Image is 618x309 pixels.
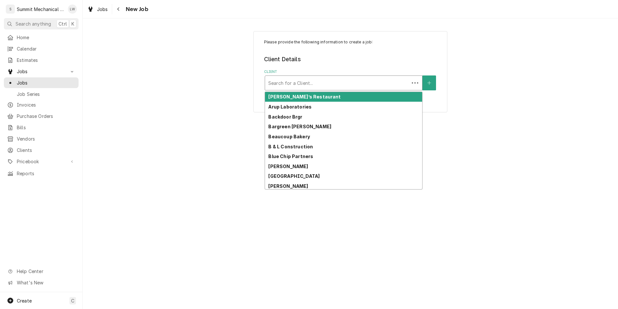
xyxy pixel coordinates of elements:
legend: Client Details [264,55,437,63]
a: Invoices [4,99,79,110]
strong: Bargreen [PERSON_NAME] [268,124,331,129]
div: LW [68,5,77,14]
span: Jobs [17,68,66,75]
strong: Blue Chip Partners [268,154,313,159]
strong: [GEOGRAPHIC_DATA] [268,173,320,179]
span: Vendors [17,135,75,142]
span: Reports [17,170,75,177]
button: Create New Client [422,75,436,90]
a: Home [4,32,79,43]
span: Bills [17,124,75,131]
strong: [PERSON_NAME] [268,183,308,189]
a: Estimates [4,55,79,65]
span: What's New [17,279,75,286]
label: Client [264,69,437,74]
span: New Job [124,5,148,14]
div: Job Create/Update [253,31,447,112]
span: Ctrl [59,20,67,27]
strong: [PERSON_NAME]’s Restaurant [268,94,341,99]
span: Invoices [17,101,75,108]
a: Jobs [4,77,79,88]
a: Reports [4,168,79,179]
span: Jobs [97,6,108,13]
a: Clients [4,145,79,155]
span: K [71,20,74,27]
strong: [PERSON_NAME] [268,164,308,169]
span: Job Series [17,91,75,97]
strong: B & L Construction [268,144,313,149]
span: Estimates [17,57,75,63]
span: Jobs [17,79,75,86]
a: Vendors [4,133,79,144]
a: Purchase Orders [4,111,79,121]
a: Job Series [4,89,79,99]
p: Please provide the following information to create a job: [264,39,437,45]
a: Go to Help Center [4,266,79,277]
div: Summit Mechanical Service LLC [17,6,64,13]
strong: Arup Laboratories [268,104,312,109]
span: Pricebook [17,158,66,165]
span: Purchase Orders [17,113,75,120]
span: Search anything [16,20,51,27]
a: Jobs [85,4,111,15]
span: Home [17,34,75,41]
div: Client [264,69,437,90]
div: Landon Weeks's Avatar [68,5,77,14]
a: Go to Jobs [4,66,79,77]
button: Search anythingCtrlK [4,18,79,29]
strong: Backdoor Brgr [268,114,302,120]
strong: Beaucoup Bakery [268,134,310,139]
span: Calendar [17,45,75,52]
span: Create [17,298,32,303]
span: Clients [17,147,75,154]
a: Bills [4,122,79,133]
a: Go to Pricebook [4,156,79,167]
a: Calendar [4,43,79,54]
div: S [6,5,15,14]
a: Go to What's New [4,277,79,288]
div: Job Create/Update Form [264,39,437,90]
svg: Create New Client [427,81,431,85]
button: Navigate back [113,4,124,14]
span: Help Center [17,268,75,275]
span: C [71,297,74,304]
